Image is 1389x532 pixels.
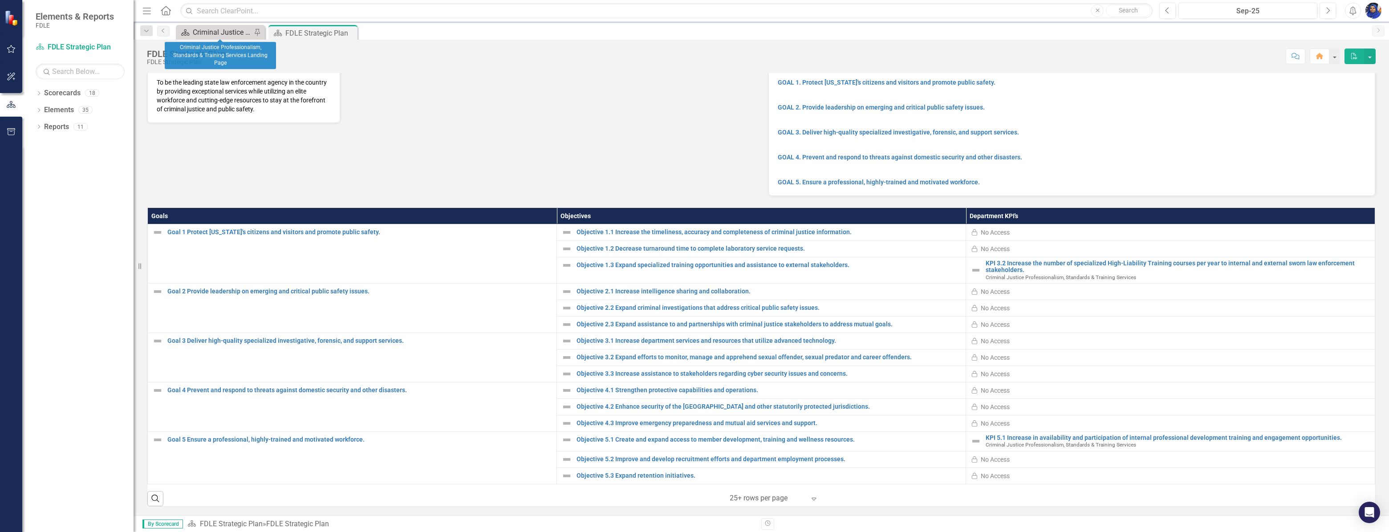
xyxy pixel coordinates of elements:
span: By Scorecard [142,520,183,528]
a: FDLE Strategic Plan [36,42,125,53]
div: No Access [981,471,1010,480]
a: Objective 2.2 Expand criminal investigations that address critical public safety issues. [577,305,961,311]
a: Scorecards [44,88,81,98]
span: Search [1119,7,1138,14]
a: Objective 5.1 Create and expand access to member development, training and wellness resources. [577,436,961,443]
img: Not Defined [971,436,981,447]
div: Sep-25 [1182,6,1314,16]
div: No Access [981,244,1010,253]
a: GOAL 5. Ensure a professional, highly-trained and motivated workforce. [778,179,980,186]
div: 35 [78,106,93,114]
img: Not Defined [971,265,981,276]
a: Goal 5 Ensure a professional, highly-trained and motivated workforce. [167,436,552,443]
img: Not Defined [561,352,572,363]
img: ClearPoint Strategy [4,10,20,26]
a: GOAL 4. Prevent and respond to threats against domestic security and other disasters. [778,154,1022,161]
a: Objective 4.2 Enhance security of the [GEOGRAPHIC_DATA] and other statutorily protected jurisdict... [577,403,961,410]
div: FDLE Strategic Plan [147,49,226,59]
img: Not Defined [561,369,572,379]
a: Objective 2.1 Increase intelligence sharing and collaboration. [577,288,961,295]
img: Not Defined [561,435,572,445]
img: Not Defined [152,385,163,396]
td: Double-Click to Edit Right Click for Context Menu [966,431,1375,451]
img: Not Defined [561,227,572,238]
a: KPI 3.2 Increase the number of specialized High-Liability Training courses per year to internal a... [986,260,1370,274]
div: No Access [981,228,1010,237]
a: Goal 3 Deliver high-quality specialized investigative, forensic, and support services. [167,337,552,344]
input: Search ClearPoint... [180,3,1153,19]
a: Objective 1.2 Decrease turnaround time to complete laboratory service requests. [577,245,961,252]
img: Not Defined [152,227,163,238]
a: GOAL 1. Protect [US_STATE]'s citizens and visitors and promote public safety. [778,79,995,86]
div: No Access [981,386,1010,395]
div: No Access [981,370,1010,378]
div: FDLE Strategic Plan [285,28,355,39]
img: Not Defined [561,418,572,429]
div: 11 [73,123,88,130]
a: Goal 4 Prevent and respond to threats against domestic security and other disasters. [167,387,552,394]
button: Sep-25 [1178,3,1317,19]
p: To be the leading state law enforcement agency in the country by providing exceptional services w... [157,78,331,114]
a: Goal 1 Protect [US_STATE]'s citizens and visitors and promote public safety. [167,229,552,236]
div: Criminal Justice Professionalism, Standards & Training Services Landing Page [193,27,252,38]
small: FDLE [36,22,114,29]
div: No Access [981,353,1010,362]
div: No Access [981,402,1010,411]
button: Search [1106,4,1150,17]
a: Reports [44,122,69,132]
img: Not Defined [561,303,572,313]
div: » [187,519,755,529]
a: KPI 5.1 Increase in availability and participation of internal professional development training ... [986,435,1370,441]
div: No Access [981,455,1010,464]
a: GOAL 3. Deliver high-quality specialized investigative, forensic, and support services. [778,129,1019,136]
a: Objective 4.1 Strengthen protective capabilities and operations. [577,387,961,394]
img: Not Defined [152,286,163,297]
img: Not Defined [561,336,572,346]
img: Not Defined [152,336,163,346]
img: Not Defined [561,471,572,481]
a: FDLE Strategic Plan [200,520,263,528]
span: Criminal Justice Professionalism, Standards & Training Services [986,442,1136,448]
img: Not Defined [561,244,572,254]
img: Somi Akter [1365,3,1381,19]
div: Open Intercom Messenger [1359,502,1380,523]
a: Objective 3.2 Expand efforts to monitor, manage and apprehend sexual offender, sexual predator an... [577,354,961,361]
img: Not Defined [561,385,572,396]
div: FDLE Strategic Plan [147,59,226,65]
img: Not Defined [561,402,572,412]
img: Not Defined [561,319,572,330]
a: Criminal Justice Professionalism, Standards & Training Services Landing Page [178,27,252,38]
a: Objective 4.3 Improve emergency preparedness and mutual aid services and support. [577,420,961,426]
img: Not Defined [561,286,572,297]
div: Criminal Justice Professionalism, Standards & Training Services Landing Page [165,42,276,69]
img: Not Defined [152,435,163,445]
a: Objective 3.3 Increase assistance to stakeholders regarding cyber security issues and concerns. [577,370,961,377]
a: Objective 2.3 Expand assistance to and partnerships with criminal justice stakeholders to address... [577,321,961,328]
span: Criminal Justice Professionalism, Standards & Training Services [986,274,1136,280]
img: Not Defined [561,260,572,271]
div: No Access [981,337,1010,345]
a: Objective 5.2 Improve and develop recruitment efforts and department employment processes. [577,456,961,463]
div: No Access [981,304,1010,313]
a: Goal 2 Provide leadership on emerging and critical public safety issues. [167,288,552,295]
a: Objective 1.1 Increase the timeliness, accuracy and completeness of criminal justice information. [577,229,961,236]
div: No Access [981,419,1010,428]
span: Elements & Reports [36,11,114,22]
div: No Access [981,287,1010,296]
div: No Access [981,320,1010,329]
a: Objective 3.1 Increase department services and resources that utilize advanced technology. [577,337,961,344]
a: Elements [44,105,74,115]
a: Objective 1.3 Expand specialized training opportunities and assistance to external stakeholders. [577,262,961,268]
input: Search Below... [36,64,125,79]
div: FDLE Strategic Plan [266,520,329,528]
div: 18 [85,89,99,97]
a: GOAL 2. Provide leadership on emerging and critical public safety issues. [778,104,985,111]
a: Objective 5.3 Expand retention initiatives. [577,472,961,479]
td: Double-Click to Edit Right Click for Context Menu [966,257,1375,283]
img: Not Defined [561,454,572,465]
